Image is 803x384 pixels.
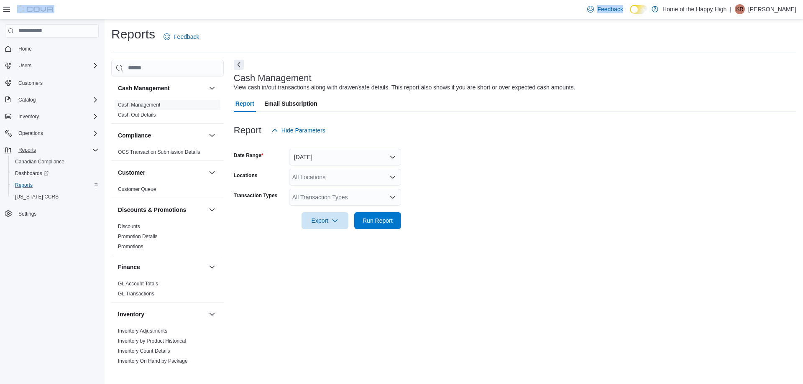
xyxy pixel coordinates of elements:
[118,233,158,240] span: Promotion Details
[12,192,62,202] a: [US_STATE] CCRS
[118,358,188,364] span: Inventory On Hand by Package
[2,111,102,122] button: Inventory
[2,60,102,71] button: Users
[118,186,156,193] span: Customer Queue
[234,172,258,179] label: Locations
[15,170,49,177] span: Dashboards
[302,212,348,229] button: Export
[264,95,317,112] span: Email Subscription
[118,244,143,249] a: Promotions
[118,149,200,155] a: OCS Transaction Submission Details
[18,130,43,137] span: Operations
[5,39,99,242] nav: Complex example
[8,179,102,191] button: Reports
[118,84,170,92] h3: Cash Management
[118,168,145,177] h3: Customer
[15,182,33,188] span: Reports
[597,5,623,13] span: Feedback
[111,279,224,302] div: Finance
[2,127,102,139] button: Operations
[18,211,36,217] span: Settings
[118,263,140,271] h3: Finance
[735,4,745,14] div: Kimberly Ravenwood
[118,328,167,334] span: Inventory Adjustments
[118,310,144,318] h3: Inventory
[18,80,43,86] span: Customers
[662,4,726,14] p: Home of the Happy High
[235,95,254,112] span: Report
[118,310,205,318] button: Inventory
[630,5,647,14] input: Dark Mode
[207,168,217,178] button: Customer
[307,212,343,229] span: Export
[2,208,102,220] button: Settings
[2,94,102,106] button: Catalog
[15,61,35,71] button: Users
[118,291,154,297] a: GL Transactions
[118,224,140,229] a: Discounts
[234,125,261,135] h3: Report
[15,112,42,122] button: Inventory
[8,168,102,179] a: Dashboards
[12,157,99,167] span: Canadian Compliance
[118,112,156,118] a: Cash Out Details
[15,128,46,138] button: Operations
[118,234,158,239] a: Promotion Details
[12,168,99,178] span: Dashboards
[15,193,59,200] span: [US_STATE] CCRS
[281,126,325,135] span: Hide Parameters
[8,156,102,168] button: Canadian Compliance
[118,206,205,214] button: Discounts & Promotions
[12,192,99,202] span: Washington CCRS
[389,194,396,201] button: Open list of options
[12,180,99,190] span: Reports
[207,83,217,93] button: Cash Management
[234,152,263,159] label: Date Range
[118,348,170,354] span: Inventory Count Details
[118,131,151,140] h3: Compliance
[118,348,170,354] a: Inventory Count Details
[363,216,393,225] span: Run Report
[354,212,401,229] button: Run Report
[289,149,401,165] button: [DATE]
[12,180,36,190] a: Reports
[584,1,626,18] a: Feedback
[207,130,217,140] button: Compliance
[234,73,312,83] h3: Cash Management
[118,358,188,364] a: Inventory On Hand by Package
[15,77,99,88] span: Customers
[15,95,39,105] button: Catalog
[118,338,186,344] a: Inventory by Product Historical
[18,62,31,69] span: Users
[118,186,156,192] a: Customer Queue
[12,168,52,178] a: Dashboards
[118,168,205,177] button: Customer
[18,113,39,120] span: Inventory
[15,158,64,165] span: Canadian Compliance
[748,4,796,14] p: [PERSON_NAME]
[15,44,35,54] a: Home
[207,309,217,319] button: Inventory
[118,281,158,287] a: GL Account Totals
[118,149,200,155] span: OCS Transaction Submission Details
[111,184,224,198] div: Customer
[118,131,205,140] button: Compliance
[15,145,39,155] button: Reports
[8,191,102,203] button: [US_STATE] CCRS
[15,43,99,54] span: Home
[15,112,99,122] span: Inventory
[15,95,99,105] span: Catalog
[730,4,731,14] p: |
[118,206,186,214] h3: Discounts & Promotions
[234,192,277,199] label: Transaction Types
[15,78,46,88] a: Customers
[268,122,329,139] button: Hide Parameters
[118,243,143,250] span: Promotions
[118,263,205,271] button: Finance
[207,262,217,272] button: Finance
[118,102,160,108] a: Cash Management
